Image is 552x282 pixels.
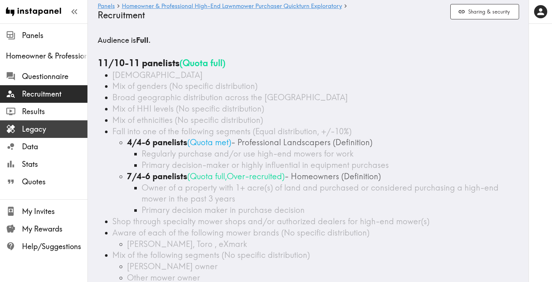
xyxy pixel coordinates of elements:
span: Legacy [22,124,87,134]
span: Questionnaire [22,71,87,82]
span: Mix of genders (No specific distribution) [112,81,258,91]
span: Quotes [22,177,87,187]
span: Aware of each of the following mower brands (No specific distribution) [112,228,369,238]
span: Primary decision maker in purchase decision [142,205,305,215]
span: Homeowner & Professional High-End Lawnmower Purchaser Quickturn Exploratory [6,51,87,61]
span: [DEMOGRAPHIC_DATA] [112,70,203,80]
span: Help/Suggestions [22,241,87,252]
span: Mix of HHI levels (No specific distribution) [112,104,264,114]
span: [PERSON_NAME] owner [127,261,218,271]
span: Recruitment [22,89,87,99]
span: Fall into one of the following segments (Equal distribution, +/-10%) [112,126,352,136]
span: Panels [22,30,87,41]
span: Mix of ethnicities (No specific distribution) [112,115,263,125]
a: Homeowner & Professional High-End Lawnmower Purchaser Quickturn Exploratory [122,3,342,10]
span: My Invites [22,206,87,217]
b: Full [136,35,149,45]
span: - Homeowners (Definition) [285,171,381,181]
span: Stats [22,159,87,169]
h5: Audience is . [98,35,519,45]
b: 7/4-6 panelists [127,171,187,181]
span: Regularly purchase and/or use high-end mowers for work [142,148,353,159]
span: Mix of the following segments (No specific distribution) [112,250,310,260]
span: - Professional Landscapers (Definition) [231,137,372,147]
span: Broad geographic distribution across the [GEOGRAPHIC_DATA] [112,92,348,102]
span: ( Quota full , Over-recruited ) [187,171,285,181]
b: 11/10-11 panelists [98,57,180,68]
b: 4/4-6 panelists [127,137,187,147]
span: Results [22,106,87,117]
h4: Recruitment [98,10,444,20]
a: Panels [98,3,115,10]
span: My Rewards [22,224,87,234]
button: Sharing & security [450,4,519,20]
span: Data [22,142,87,152]
span: Shop through specialty mower shops and/or authorized dealers for high-end mower(s) [112,216,429,226]
span: Owner of a property with 1+ acre(s) of land and purchased or considered purchasing a high-end mow... [142,183,499,204]
span: [PERSON_NAME], Toro , eXmark [127,239,247,249]
span: Primary decision-maker or highly influential in equipment purchases [142,160,389,170]
span: ( Quota full ) [180,57,225,68]
span: ( Quota met ) [187,137,231,147]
